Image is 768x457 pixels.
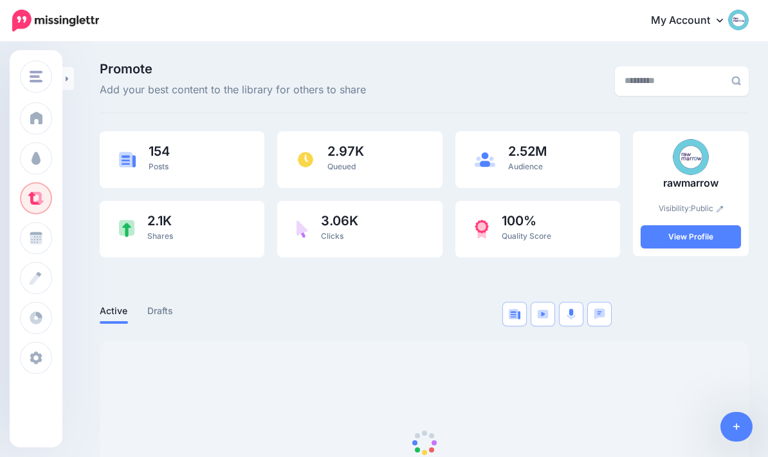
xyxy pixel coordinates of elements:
[149,145,170,158] span: 154
[502,214,551,227] span: 100%
[149,162,169,171] span: Posts
[691,203,724,213] a: Public
[475,152,495,167] img: users-blue.png
[321,214,358,227] span: 3.06K
[12,10,99,32] img: Missinglettr
[641,225,741,248] a: View Profile
[147,214,173,227] span: 2.1K
[147,303,174,319] a: Drafts
[297,220,308,238] img: pointer-purple.png
[594,308,605,319] img: chat-square-blue.png
[327,145,364,158] span: 2.97K
[100,62,366,75] span: Promote
[717,205,724,212] img: pencil.png
[508,162,543,171] span: Audience
[100,82,366,98] span: Add your best content to the library for others to share
[641,175,741,192] p: rawmarrow
[731,76,741,86] img: search-grey-6.png
[297,151,315,169] img: clock.png
[100,303,128,319] a: Active
[327,162,356,171] span: Queued
[641,202,741,215] p: Visibility:
[119,220,134,238] img: share-green.png
[537,310,549,319] img: video-blue.png
[508,145,547,158] span: 2.52M
[638,5,749,37] a: My Account
[30,71,42,82] img: menu.png
[509,309,520,319] img: article-blue.png
[147,231,173,241] span: Shares
[475,219,489,239] img: prize-red.png
[321,231,343,241] span: Clicks
[567,308,576,320] img: microphone.png
[673,139,709,175] img: AMCR5HT29WK0UOVL7GCSMSH0ZWXMZH1I_thumb.png
[502,231,551,241] span: Quality Score
[119,152,136,167] img: article-blue.png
